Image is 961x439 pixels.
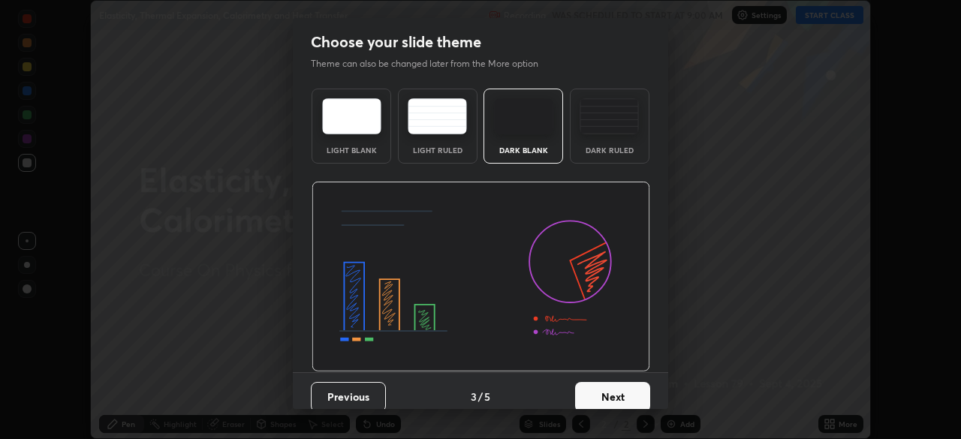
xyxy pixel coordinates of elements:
button: Previous [311,382,386,412]
h4: / [478,389,483,404]
div: Dark Ruled [580,146,640,154]
div: Dark Blank [493,146,553,154]
p: Theme can also be changed later from the More option [311,57,554,71]
img: lightRuledTheme.5fabf969.svg [408,98,467,134]
h4: 3 [471,389,477,404]
img: darkRuledTheme.de295e13.svg [580,98,639,134]
img: lightTheme.e5ed3b09.svg [322,98,381,134]
h2: Choose your slide theme [311,32,481,52]
div: Light Blank [321,146,381,154]
div: Light Ruled [408,146,468,154]
button: Next [575,382,650,412]
h4: 5 [484,389,490,404]
img: darkTheme.f0cc69e5.svg [494,98,553,134]
img: darkThemeBanner.d06ce4a2.svg [312,182,650,372]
